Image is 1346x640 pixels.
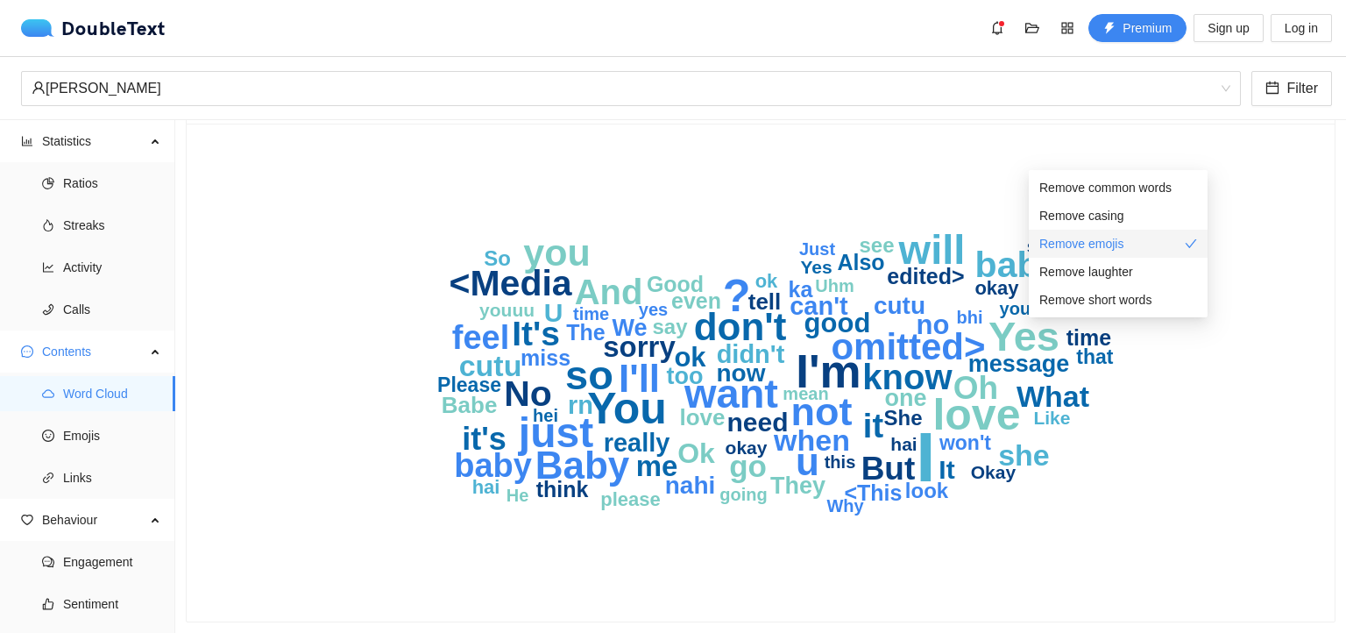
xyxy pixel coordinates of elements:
[838,250,885,274] text: Also
[799,239,835,259] text: Just
[575,273,643,311] text: And
[1053,14,1081,42] button: appstore
[863,408,884,444] text: it
[1039,206,1124,225] span: Remove casing
[437,373,501,396] text: Please
[983,14,1011,42] button: bell
[21,345,33,358] span: message
[790,292,848,320] text: can't
[472,476,500,498] text: hai
[957,308,983,327] text: bhi
[933,390,1021,439] text: love
[717,359,766,387] text: now
[63,166,161,201] span: Ratios
[1039,290,1151,309] span: Remove short words
[971,462,1017,482] text: Okay
[939,431,991,454] text: won't
[42,502,145,537] span: Behaviour
[42,388,54,400] span: cloud
[1000,299,1042,318] text: youu
[860,233,895,257] text: see
[1286,77,1318,99] span: Filter
[63,208,161,243] span: Streaks
[984,21,1010,35] span: bell
[791,389,853,434] text: not
[535,444,630,487] text: Baby
[21,19,166,37] div: DoubleText
[459,349,522,382] text: cutu
[755,270,778,292] text: ok
[521,345,570,370] text: miss
[1123,18,1172,38] span: Premium
[905,479,949,502] text: look
[684,370,778,416] text: want
[32,72,1230,105] span: Hanif
[825,452,856,472] text: this
[21,19,166,37] a: logoDoubleText
[1185,238,1197,250] span: check
[789,277,814,302] text: ka
[653,315,689,338] text: say
[874,292,925,319] text: cutu
[603,331,676,363] text: sorry
[845,480,903,505] text: <This
[512,315,560,352] text: It's
[518,409,593,456] text: just
[32,81,46,95] span: user
[536,477,589,501] text: think
[42,334,145,369] span: Contents
[726,437,768,458] text: okay
[968,351,1070,377] text: message
[604,429,670,457] text: really
[677,437,715,469] text: Ok
[665,472,716,499] text: nahi
[890,434,917,454] text: hai
[565,352,613,398] text: so
[42,430,54,442] span: smile
[1039,178,1172,197] span: Remove common words
[1271,14,1332,42] button: Log in
[63,587,161,622] span: Sentiment
[723,270,751,321] text: ?
[800,257,832,277] text: Yes
[815,276,854,295] text: Uhm
[639,300,668,319] text: yes
[887,264,964,288] text: edited>
[671,288,721,313] text: even
[1103,22,1116,36] span: thunderbolt
[479,300,535,320] text: youuu
[42,303,54,316] span: phone
[1039,262,1133,281] span: Remove laughter
[63,250,161,285] span: Activity
[21,514,33,526] span: heart
[694,305,787,348] text: don't
[1019,21,1045,35] span: folder-open
[998,438,1050,472] text: she
[636,450,678,482] text: me
[1251,71,1332,106] button: calendarFilter
[63,544,161,580] span: Engagement
[748,288,782,315] text: tell
[454,447,532,484] text: baby
[1265,81,1279,97] span: calendar
[442,392,498,418] text: Babe
[939,455,954,484] text: It
[975,277,1020,299] text: okay
[613,315,648,341] text: We
[680,404,726,430] text: love
[63,376,161,411] span: Word Cloud
[861,451,916,487] text: But
[450,263,573,303] text: <Media
[773,423,850,457] text: when
[533,406,558,425] text: hei
[719,485,767,504] text: going
[523,231,590,274] text: you
[1285,18,1318,38] span: Log in
[885,385,927,411] text: one
[667,363,704,389] text: too
[898,226,966,273] text: will
[988,313,1059,359] text: Yes
[566,320,606,345] text: The
[573,304,609,324] text: time
[63,418,161,453] span: Emojis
